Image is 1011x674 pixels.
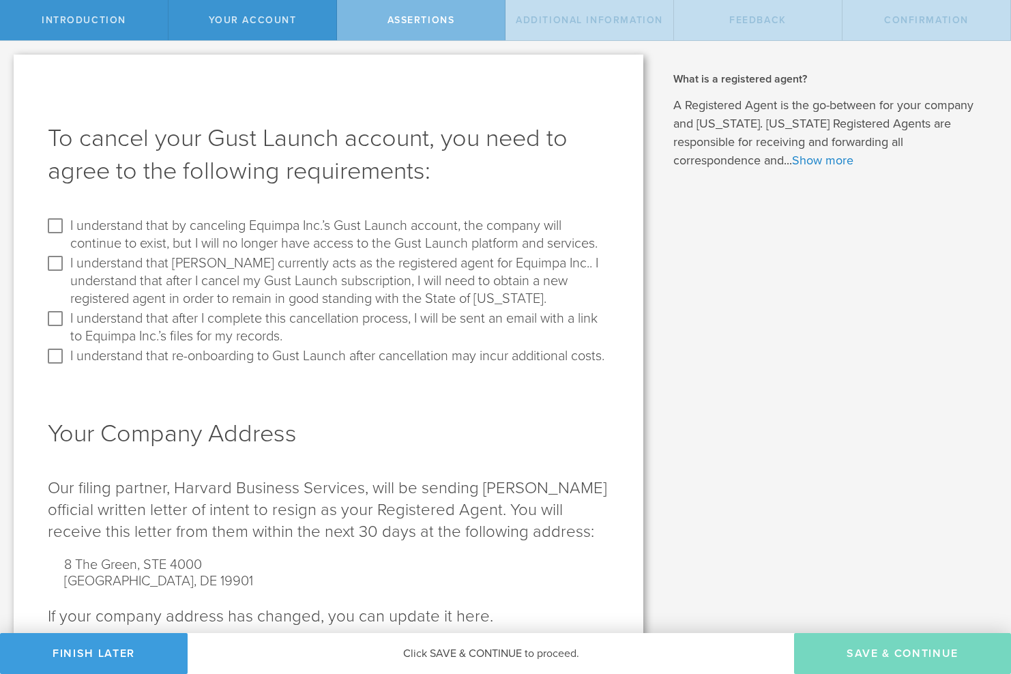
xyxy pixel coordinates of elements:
span: , STE 4000 [137,557,202,573]
div: [GEOGRAPHIC_DATA], DE 19901 [64,573,593,589]
span: Assertions [387,14,455,26]
div: 8 The Green [64,557,593,573]
h2: What is a registered agent? [673,72,991,87]
a: Show more [792,153,853,168]
span: Additional Information [516,14,663,26]
p: Our filing partner, Harvard Business Services, will be sending [PERSON_NAME] official written let... [48,478,609,543]
span: Introduction [42,14,126,26]
h1: To cancel your Gust Launch account, you need to agree to the following requirements: [48,122,609,188]
span: Feedback [729,14,787,26]
button: Save & Continue [794,633,1011,674]
label: I understand that [PERSON_NAME] currently acts as the registered agent for Equimpa Inc.. I unders... [70,252,606,308]
label: I understand that re-onboarding to Gust Launch after cancellation may incur additional costs. [70,345,604,365]
span: Confirmation [884,14,969,26]
p: If your company address has changed, you can update it here. [48,606,609,628]
div: Click SAVE & CONTINUE to proceed. [188,633,794,674]
p: A Registered Agent is the go-between for your company and [US_STATE]. [US_STATE] Registered Agent... [673,96,991,170]
span: Your Account [209,14,297,26]
label: I understand that by canceling Equimpa Inc.’s Gust Launch account, the company will continue to e... [70,215,606,252]
label: I understand that after I complete this cancellation process, I will be sent an email with a link... [70,308,606,345]
h1: Your Company Address [48,417,609,450]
